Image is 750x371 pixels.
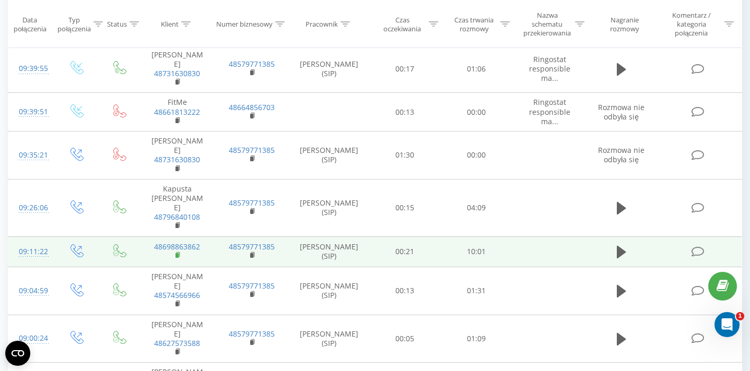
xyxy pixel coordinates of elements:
span: Ringostat responsible ma... [529,54,570,83]
td: 01:31 [441,267,512,315]
td: 00:17 [369,45,441,93]
td: 00:13 [369,93,441,131]
td: 01:30 [369,131,441,179]
div: Czas oczekiwania [379,15,426,33]
a: 48731630830 [154,154,200,164]
td: [PERSON_NAME] (SIP) [289,179,369,236]
a: 48579771385 [229,329,275,339]
td: [PERSON_NAME] (SIP) [289,267,369,315]
a: 48627573588 [154,338,200,348]
span: Rozmowa nie odbyła się [598,145,644,164]
a: 48579771385 [229,145,275,155]
td: 04:09 [441,179,512,236]
td: 00:00 [441,93,512,131]
td: [PERSON_NAME] [140,267,215,315]
td: [PERSON_NAME] [140,315,215,363]
a: 48796840108 [154,212,200,222]
a: 48579771385 [229,59,275,69]
div: 09:11:22 [19,242,43,262]
div: Status [107,20,127,29]
div: 09:04:59 [19,281,43,301]
div: 09:26:06 [19,198,43,218]
td: 00:21 [369,236,441,267]
td: [PERSON_NAME] (SIP) [289,315,369,363]
div: 09:00:24 [19,328,43,349]
td: [PERSON_NAME] [140,45,215,93]
div: Data połączenia [8,15,51,33]
a: 48664856703 [229,102,275,112]
td: 00:13 [369,267,441,315]
div: Pracownik [306,20,338,29]
td: 10:01 [441,236,512,267]
div: 09:39:55 [19,58,43,79]
td: [PERSON_NAME] [140,131,215,179]
a: 48579771385 [229,242,275,252]
div: Klient [161,20,179,29]
a: 48579771385 [229,281,275,291]
td: 00:15 [369,179,441,236]
td: [PERSON_NAME] (SIP) [289,131,369,179]
td: 00:00 [441,131,512,179]
div: Nagranie rozmowy [596,15,653,33]
a: 48661813222 [154,107,200,117]
iframe: Intercom live chat [714,312,740,337]
td: [PERSON_NAME] (SIP) [289,236,369,267]
div: Numer biznesowy [216,20,273,29]
button: Open CMP widget [5,341,30,366]
a: 48698863862 [154,242,200,252]
span: 1 [736,312,744,320]
td: 01:06 [441,45,512,93]
td: [PERSON_NAME] (SIP) [289,45,369,93]
a: 48574566966 [154,290,200,300]
div: Typ połączenia [57,15,90,33]
div: 09:35:21 [19,145,43,165]
td: Kapusta [PERSON_NAME] [140,179,215,236]
td: 01:09 [441,315,512,363]
a: 48579771385 [229,198,275,208]
span: Rozmowa nie odbyła się [598,102,644,122]
span: Ringostat responsible ma... [529,97,570,126]
div: Czas trwania rozmowy [450,15,498,33]
div: Nazwa schematu przekierowania [522,11,572,38]
a: 48731630830 [154,68,200,78]
td: FitMe [140,93,215,131]
div: 09:39:51 [19,102,43,122]
div: Komentarz / kategoria połączenia [661,11,722,38]
td: 00:05 [369,315,441,363]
